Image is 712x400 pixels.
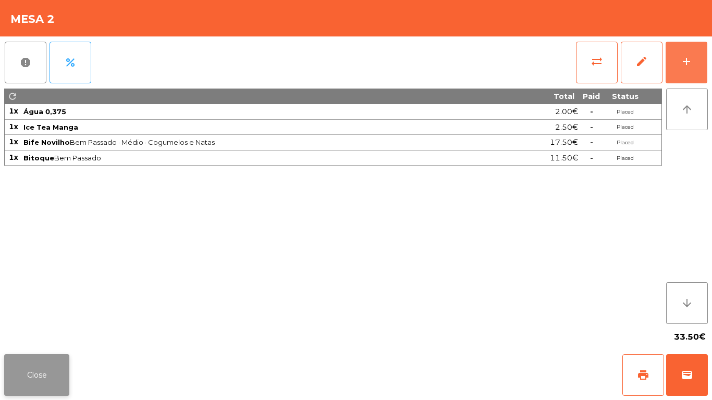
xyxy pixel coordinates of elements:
span: - [590,122,593,132]
td: Placed [604,135,646,151]
span: Bitoque [23,154,54,162]
span: 11.50€ [550,151,578,165]
i: arrow_upward [681,103,693,116]
span: - [590,153,593,162]
span: wallet [681,369,693,381]
span: 2.00€ [555,105,578,119]
span: 2.50€ [555,120,578,134]
td: Placed [604,151,646,166]
span: 1x [9,122,18,131]
th: Paid [579,89,604,104]
span: 1x [9,153,18,162]
th: Total [506,89,579,104]
span: Ice Tea Manga [23,123,78,131]
span: report [19,56,32,69]
button: report [5,42,46,83]
button: sync_alt [576,42,618,83]
span: edit [635,55,648,68]
td: Placed [604,104,646,120]
th: Status [604,89,646,104]
span: refresh [7,91,18,102]
span: Bem Passado · Médio · Cogumelos e Natas [23,138,505,146]
span: 1x [9,106,18,116]
span: Bife Novilho [23,138,70,146]
span: print [637,369,649,381]
span: Bem Passado [23,154,505,162]
span: - [590,137,593,147]
span: sync_alt [591,55,603,68]
span: - [590,107,593,116]
span: Água 0,375 [23,107,66,116]
div: add [680,55,693,68]
span: percent [64,56,77,69]
button: wallet [666,354,708,396]
button: Close [4,354,69,396]
i: arrow_downward [681,297,693,309]
span: 1x [9,137,18,146]
button: edit [621,42,662,83]
button: arrow_downward [666,282,708,324]
button: arrow_upward [666,89,708,130]
td: Placed [604,120,646,135]
h4: Mesa 2 [10,11,55,27]
button: print [622,354,664,396]
span: 17.50€ [550,135,578,149]
button: add [666,42,707,83]
button: percent [50,42,91,83]
span: 33.50€ [674,329,706,345]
